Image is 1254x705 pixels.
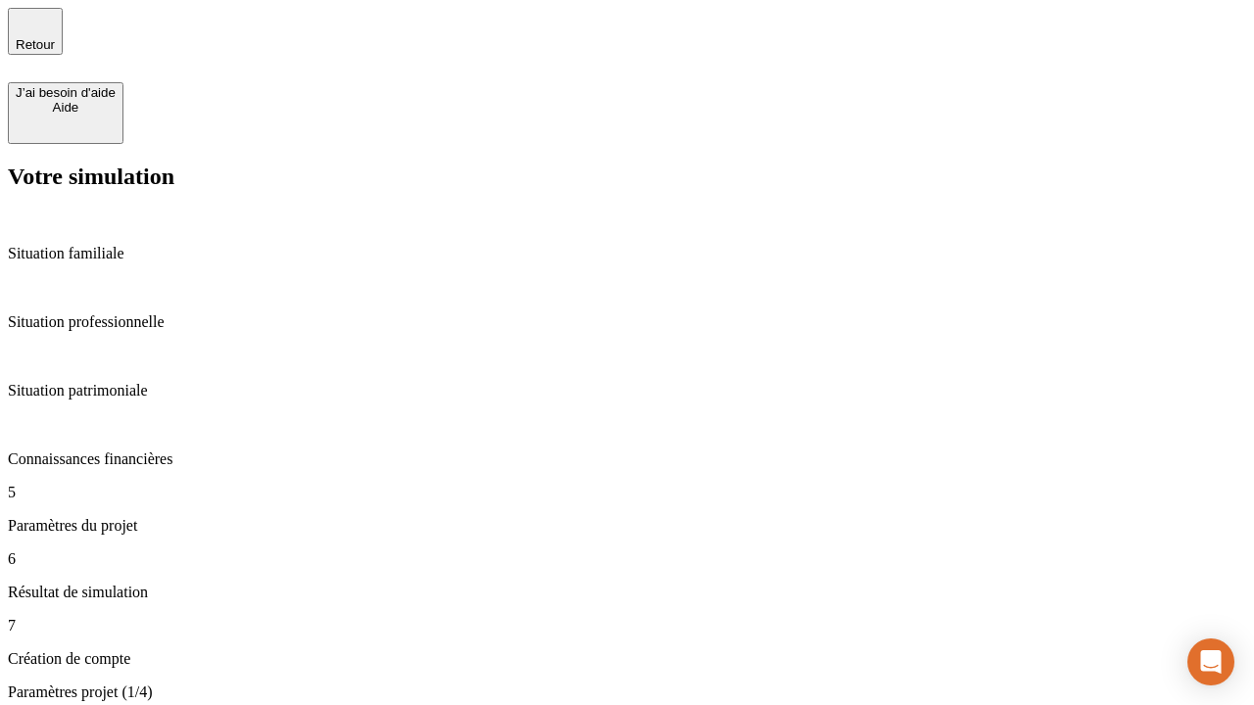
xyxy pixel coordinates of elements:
p: Paramètres du projet [8,517,1246,535]
p: Situation patrimoniale [8,382,1246,399]
button: Retour [8,8,63,55]
div: J’ai besoin d'aide [16,85,116,100]
p: Situation professionnelle [8,313,1246,331]
div: Open Intercom Messenger [1187,638,1234,685]
p: Résultat de simulation [8,584,1246,601]
div: Aide [16,100,116,115]
p: 5 [8,484,1246,501]
button: J’ai besoin d'aideAide [8,82,123,144]
span: Retour [16,37,55,52]
p: 7 [8,617,1246,634]
h2: Votre simulation [8,164,1246,190]
p: Création de compte [8,650,1246,668]
p: Connaissances financières [8,450,1246,468]
p: Situation familiale [8,245,1246,262]
p: Paramètres projet (1/4) [8,683,1246,701]
p: 6 [8,550,1246,568]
